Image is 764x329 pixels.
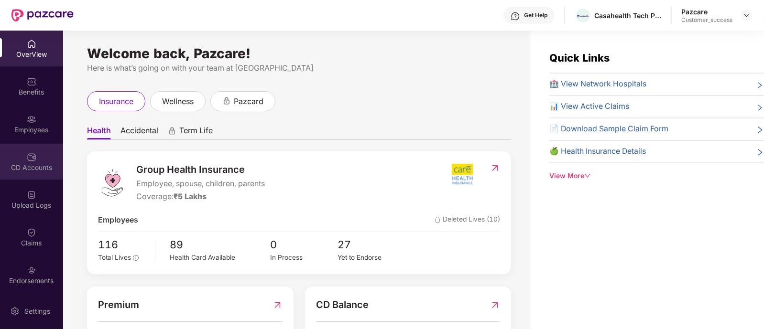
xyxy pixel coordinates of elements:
[98,214,138,226] span: Employees
[511,11,520,21] img: svg+xml;base64,PHN2ZyBpZD0iSGVscC0zMngzMiIgeG1sbnM9Imh0dHA6Ly93d3cudzMub3JnLzIwMDAvc3ZnIiB3aWR0aD...
[87,50,511,57] div: Welcome back, Pazcare!
[170,253,270,263] div: Health Card Available
[27,152,36,162] img: svg+xml;base64,PHN2ZyBpZD0iQ0RfQWNjb3VudHMiIGRhdGEtbmFtZT0iQ0QgQWNjb3VudHMiIHhtbG5zPSJodHRwOi8vd3...
[87,62,511,74] div: Here is what’s going on with your team at [GEOGRAPHIC_DATA]
[98,297,139,312] span: Premium
[273,297,283,312] img: RedirectIcon
[222,96,231,105] div: animation
[549,171,764,181] div: View More
[576,14,590,19] img: Pocketpills_logo-horizontal_colour_RGB%20(2)%20(1).png
[490,163,500,173] img: RedirectIcon
[756,125,764,135] span: right
[179,126,213,139] span: Term Life
[27,115,36,124] img: svg+xml;base64,PHN2ZyBpZD0iRW1wbG95ZWVzIiB4bWxucz0iaHR0cDovL3d3dy53My5vcmcvMjAwMC9zdmciIHdpZHRoPS...
[234,96,263,107] span: pazcard
[87,126,111,139] span: Health
[27,265,36,275] img: svg+xml;base64,PHN2ZyBpZD0iRW5kb3JzZW1lbnRzIiB4bWxucz0iaHR0cDovL3d3dy53My5vcmcvMjAwMC9zdmciIHdpZH...
[136,178,265,190] span: Employee, spouse, children, parents
[271,253,338,263] div: In Process
[136,162,265,177] span: Group Health Insurance
[174,192,207,201] span: ₹5 Lakhs
[756,148,764,158] span: right
[445,162,480,186] img: insurerIcon
[98,254,131,261] span: Total Lives
[549,52,610,64] span: Quick Links
[170,236,270,253] span: 89
[99,96,133,107] span: insurance
[168,127,176,135] div: animation
[681,7,732,16] div: Pazcare
[22,307,53,316] div: Settings
[98,236,148,253] span: 116
[524,11,547,19] div: Get Help
[681,16,732,24] div: Customer_success
[584,172,591,179] span: down
[162,96,194,107] span: wellness
[435,217,441,223] img: deleteIcon
[549,146,646,158] span: 🍏 Health Insurance Details
[27,190,36,200] img: svg+xml;base64,PHN2ZyBpZD0iVXBsb2FkX0xvZ3MiIGRhdGEtbmFtZT0iVXBsb2FkIExvZ3MiIHhtbG5zPSJodHRwOi8vd3...
[27,77,36,86] img: svg+xml;base64,PHN2ZyBpZD0iQmVuZWZpdHMiIHhtbG5zPSJodHRwOi8vd3d3LnczLm9yZy8yMDAwL3N2ZyIgd2lkdGg9Ij...
[549,78,646,90] span: 🏥 View Network Hospitals
[756,103,764,113] span: right
[490,297,500,312] img: RedirectIcon
[271,236,338,253] span: 0
[120,126,158,139] span: Accidental
[549,101,629,113] span: 📊 View Active Claims
[10,307,20,316] img: svg+xml;base64,PHN2ZyBpZD0iU2V0dGluZy0yMHgyMCIgeG1sbnM9Imh0dHA6Ly93d3cudzMub3JnLzIwMDAvc3ZnIiB3aW...
[743,11,751,19] img: svg+xml;base64,PHN2ZyBpZD0iRHJvcGRvd24tMzJ4MzIiIHhtbG5zPSJodHRwOi8vd3d3LnczLm9yZy8yMDAwL3N2ZyIgd2...
[435,214,500,226] span: Deleted Lives (10)
[98,169,127,197] img: logo
[316,297,369,312] span: CD Balance
[27,39,36,49] img: svg+xml;base64,PHN2ZyBpZD0iSG9tZSIgeG1sbnM9Imh0dHA6Ly93d3cudzMub3JnLzIwMDAvc3ZnIiB3aWR0aD0iMjAiIG...
[136,191,265,203] div: Coverage:
[594,11,661,20] div: Casahealth Tech Private Limited
[27,228,36,237] img: svg+xml;base64,PHN2ZyBpZD0iQ2xhaW0iIHhtbG5zPSJodHRwOi8vd3d3LnczLm9yZy8yMDAwL3N2ZyIgd2lkdGg9IjIwIi...
[338,253,404,263] div: Yet to Endorse
[549,123,668,135] span: 📄 Download Sample Claim Form
[133,255,139,261] span: info-circle
[338,236,404,253] span: 27
[756,80,764,90] span: right
[11,9,74,21] img: New Pazcare Logo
